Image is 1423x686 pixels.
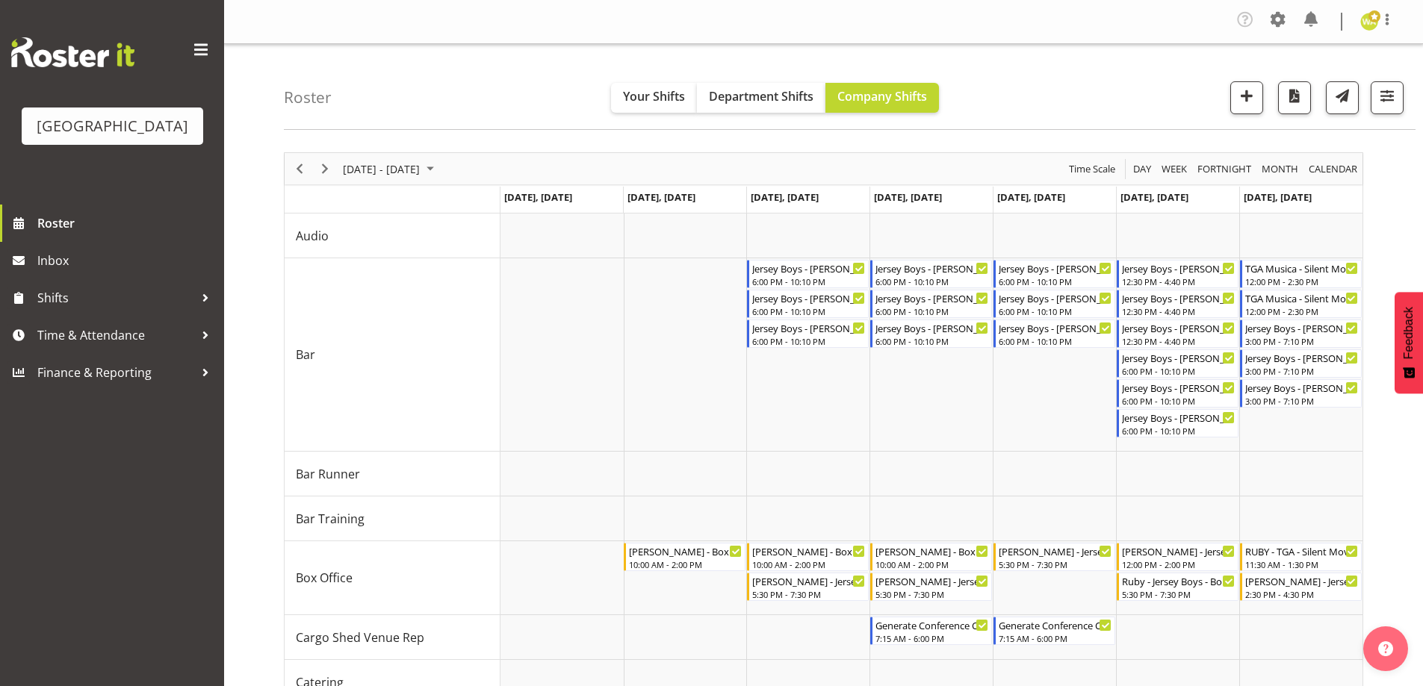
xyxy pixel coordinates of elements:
div: Bar"s event - Jersey Boys - Robin Hendriks Begin From Wednesday, September 17, 2025 at 6:00:00 PM... [747,260,869,288]
span: [DATE], [DATE] [751,190,819,204]
div: 11:30 AM - 1:30 PM [1245,558,1358,570]
td: Box Office resource [285,541,500,615]
div: Bar"s event - TGA Musica - Silent Movies Live - Aiddie Carnihan Begin From Sunday, September 21, ... [1240,260,1362,288]
button: Time Scale [1067,160,1118,178]
div: 5:30 PM - 7:30 PM [752,588,865,600]
span: [DATE] - [DATE] [341,160,421,178]
span: Roster [37,212,217,234]
span: Bar [296,346,315,364]
button: Filter Shifts [1371,81,1404,114]
div: 3:00 PM - 7:10 PM [1245,335,1358,347]
button: Month [1306,160,1360,178]
button: Timeline Day [1131,160,1154,178]
div: Box Office"s event - RUBY - TGA - Silent Movies - Ruby Grace Begin From Sunday, September 21, 202... [1240,543,1362,571]
div: Jersey Boys - [PERSON_NAME] [875,290,988,305]
div: Jersey Boys - [PERSON_NAME] [1245,320,1358,335]
div: 10:00 AM - 2:00 PM [875,558,988,570]
button: Department Shifts [697,83,825,113]
td: Bar resource [285,258,500,452]
div: Bar"s event - Jersey Boys - Skye Colonna Begin From Friday, September 19, 2025 at 6:00:00 PM GMT+... [993,290,1115,318]
button: Timeline Week [1159,160,1190,178]
div: Bar"s event - Jersey Boys - Chris Darlington Begin From Sunday, September 21, 2025 at 3:00:00 PM ... [1240,349,1362,378]
div: Jersey Boys - [PERSON_NAME] [1122,410,1235,425]
div: Jersey Boys - [PERSON_NAME] [1122,320,1235,335]
button: Your Shifts [611,83,697,113]
div: Ruby - Jersey Boys - Box Office - [PERSON_NAME] [1122,573,1235,588]
span: [DATE], [DATE] [628,190,696,204]
div: 6:00 PM - 10:10 PM [875,275,988,287]
div: Bar"s event - TGA Musica - Silent Movies Live - Chris Darlington Begin From Sunday, September 21,... [1240,290,1362,318]
div: Bar"s event - Jersey Boys - Kelly Shepherd Begin From Saturday, September 20, 2025 at 6:00:00 PM ... [1117,379,1238,408]
div: 7:15 AM - 6:00 PM [875,632,988,644]
button: Next [315,160,335,178]
div: Jersey Boys - [PERSON_NAME] [999,261,1112,275]
span: Month [1260,160,1300,178]
div: Bar"s event - Jersey Boys - Robin Hendriks Begin From Sunday, September 21, 2025 at 3:00:00 PM GM... [1240,379,1362,408]
div: Cargo Shed Venue Rep"s event - Generate Conference Cargo Shed - Chris Darlington Begin From Frida... [993,617,1115,645]
div: Bar"s event - Jersey Boys - Chris Darlington Begin From Saturday, September 20, 2025 at 6:00:00 P... [1117,409,1238,437]
div: Box Office"s event - Ruby - Jersey Boys - Box Office - Ruby Grace Begin From Saturday, September ... [1117,573,1238,601]
div: Generate Conference Cargo Shed - [PERSON_NAME] [875,617,988,632]
div: Bar"s event - Jersey Boys - Kelly Shepherd Begin From Thursday, September 18, 2025 at 6:00:00 PM ... [870,290,992,318]
div: 12:00 PM - 2:30 PM [1245,305,1358,317]
div: Box Office"s event - Wendy - Jersey Boys - Box Office - Wendy Auld Begin From Wednesday, Septembe... [747,573,869,601]
div: 12:30 PM - 4:40 PM [1122,305,1235,317]
div: 6:00 PM - 10:10 PM [1122,365,1235,377]
div: 6:00 PM - 10:10 PM [999,275,1112,287]
div: Bar"s event - Jersey Boys - Emma Johns Begin From Wednesday, September 17, 2025 at 6:00:00 PM GMT... [747,290,869,318]
span: Week [1160,160,1188,178]
img: Rosterit website logo [11,37,134,67]
span: Company Shifts [837,88,927,105]
div: Next [312,153,338,184]
div: Previous [287,153,312,184]
div: Jersey Boys - [PERSON_NAME] [999,290,1112,305]
span: Box Office [296,569,353,587]
span: [DATE], [DATE] [874,190,942,204]
td: Cargo Shed Venue Rep resource [285,615,500,660]
div: 7:15 AM - 6:00 PM [999,632,1112,644]
div: Box Office"s event - Wendy - Box Office (Daytime Shifts) - Wendy Auld Begin From Wednesday, Septe... [747,543,869,571]
span: Finance & Reporting [37,361,194,384]
div: Bar"s event - Jersey Boys - Jordan Sanft Begin From Friday, September 19, 2025 at 6:00:00 PM GMT+... [993,319,1115,348]
td: Bar Training resource [285,496,500,541]
div: TGA Musica - Silent Movies Live - [PERSON_NAME] [1245,290,1358,305]
div: 6:00 PM - 10:10 PM [999,305,1112,317]
div: Jersey Boys - [PERSON_NAME] [752,261,865,275]
div: 6:00 PM - 10:10 PM [752,335,865,347]
div: 2:30 PM - 4:30 PM [1245,588,1358,600]
div: [PERSON_NAME] - Jersey Boys - Box Office - [PERSON_NAME] [1245,573,1358,588]
span: [DATE], [DATE] [997,190,1065,204]
div: Jersey Boys - [PERSON_NAME] [1245,380,1358,395]
div: Bar"s event - Jersey Boys - Valerie Donaldson Begin From Thursday, September 18, 2025 at 6:00:00 ... [870,319,992,348]
div: Box Office"s event - Wendy - Box Office (Daytime Shifts) - Wendy Auld Begin From Tuesday, Septemb... [624,543,745,571]
div: 6:00 PM - 10:10 PM [752,275,865,287]
div: 6:00 PM - 10:10 PM [1122,395,1235,407]
div: Jersey Boys - [PERSON_NAME] [1122,261,1235,275]
span: Feedback [1402,307,1416,359]
div: Jersey Boys - [PERSON_NAME] [1122,350,1235,365]
h4: Roster [284,89,332,106]
span: Audio [296,227,329,245]
div: Box Office"s event - Lisa - Jersey Boys - Box Office - Lisa Camplin Begin From Sunday, September ... [1240,573,1362,601]
div: Bar"s event - Jersey Boys - Valerie Donaldson Begin From Saturday, September 20, 2025 at 6:00:00 ... [1117,349,1238,378]
div: [PERSON_NAME] - Jersey Boys - Box Office - [PERSON_NAME] [875,573,988,588]
div: Box Office"s event - Wendy - Box Office (Daytime Shifts) - Wendy Auld Begin From Thursday, Septem... [870,543,992,571]
div: Jersey Boys - [PERSON_NAME] [1122,380,1235,395]
img: wendy-auld9530.jpg [1360,13,1378,31]
td: Bar Runner resource [285,452,500,496]
div: Box Office"s event - Valerie - Jersey Boys - Box Office - Valerie Donaldson Begin From Friday, Se... [993,543,1115,571]
div: 6:00 PM - 10:10 PM [875,335,988,347]
span: Time Scale [1067,160,1117,178]
div: 12:30 PM - 4:40 PM [1122,275,1235,287]
div: RUBY - TGA - Silent Movies - [PERSON_NAME] [1245,543,1358,558]
div: 12:30 PM - 4:40 PM [1122,335,1235,347]
span: [DATE], [DATE] [1244,190,1312,204]
div: Jersey Boys - [PERSON_NAME] [875,320,988,335]
div: Jersey Boys - [PERSON_NAME] [752,290,865,305]
div: [GEOGRAPHIC_DATA] [37,115,188,137]
div: Box Office"s event - Michelle - Jersey Boys - Box Office - Michelle Bradbury Begin From Thursday,... [870,573,992,601]
span: Fortnight [1196,160,1253,178]
div: Jersey Boys - [PERSON_NAME] [752,320,865,335]
span: Bar Runner [296,465,360,483]
span: [DATE], [DATE] [1120,190,1188,204]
